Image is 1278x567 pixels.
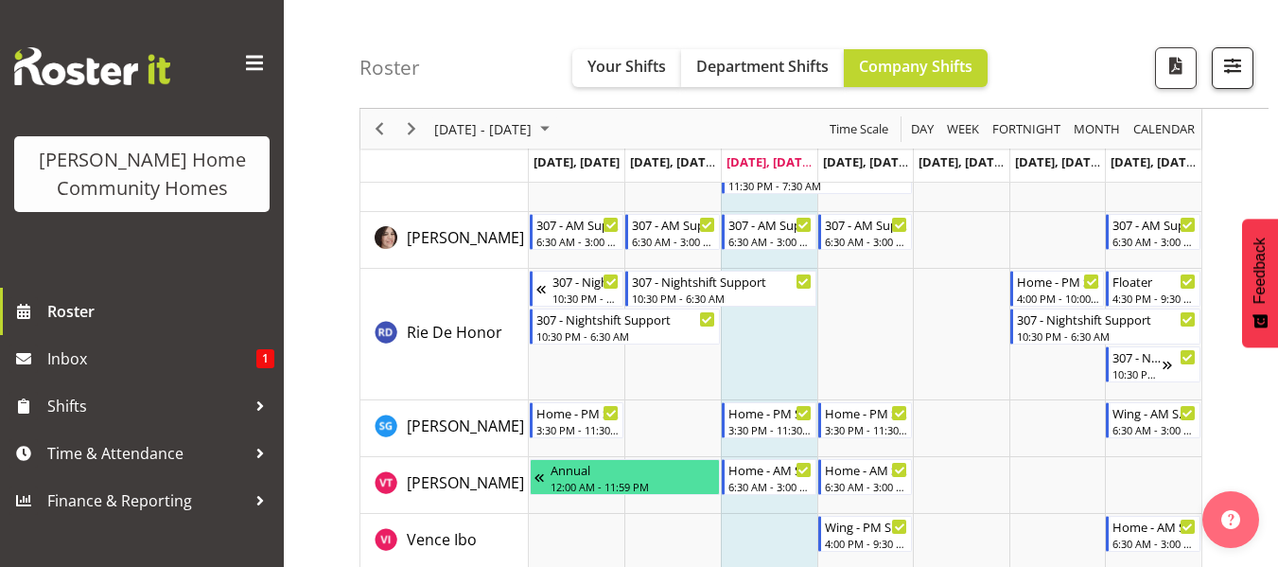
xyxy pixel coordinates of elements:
span: 1 [256,349,274,368]
div: Rachida Ryan"s event - 307 - AM Support Begin From Thursday, September 11, 2025 at 6:30:00 AM GMT... [818,214,913,250]
div: Rie De Honor"s event - 307 - Nightshift Support Begin From Saturday, September 13, 2025 at 10:30:... [1010,309,1200,345]
button: September 08 - 14, 2025 [431,117,558,141]
a: [PERSON_NAME] [407,471,524,494]
div: Home - PM Support 1 [728,403,812,422]
button: Timeline Week [944,117,983,141]
span: Company Shifts [859,56,972,77]
div: Wing - AM Support 1 [1112,403,1196,422]
div: 11:30 PM - 7:30 AM [728,178,907,193]
span: [DATE], [DATE] [1111,153,1197,170]
a: Rie De Honor [407,321,502,344]
div: 6:30 AM - 3:00 PM [536,234,620,249]
button: Department Shifts [681,49,844,87]
div: 307 - Nightshift Support [1017,310,1196,328]
div: Previous [363,109,395,149]
div: Rachida Ryan"s event - 307 - AM Support Begin From Sunday, September 14, 2025 at 6:30:00 AM GMT+1... [1106,214,1200,250]
span: Month [1072,117,1122,141]
div: [PERSON_NAME] Home Community Homes [33,146,251,203]
div: Vanessa Thornley"s event - Annual Begin From Monday, September 1, 2025 at 12:00:00 AM GMT+12:00 E... [530,459,720,495]
button: Download a PDF of the roster according to the set date range. [1155,47,1197,89]
div: 307 - AM Support [632,215,715,234]
td: Rie De Honor resource [360,269,529,400]
span: Shifts [47,392,246,420]
div: Annual [551,460,715,479]
div: 307 - AM Support [728,215,812,234]
span: Department Shifts [696,56,829,77]
div: Rie De Honor"s event - 307 - Nightshift Support Begin From Sunday, September 14, 2025 at 10:30:00... [1106,346,1200,382]
button: Feedback - Show survey [1242,219,1278,347]
span: Feedback [1252,238,1269,304]
td: Sourav Guleria resource [360,400,529,457]
button: Filter Shifts [1212,47,1253,89]
div: 3:30 PM - 11:30 PM [825,422,908,437]
span: Time & Attendance [47,439,246,468]
span: [DATE], [DATE] [919,153,1005,170]
div: 6:30 AM - 3:00 PM [728,479,812,494]
button: Fortnight [989,117,1064,141]
button: Previous [367,117,393,141]
div: Rie De Honor"s event - Home - PM Support 2 Begin From Saturday, September 13, 2025 at 4:00:00 PM ... [1010,271,1105,307]
div: 307 - Nightshift Support [552,272,620,291]
span: Week [945,117,981,141]
button: Next [399,117,425,141]
span: [PERSON_NAME] [407,227,524,248]
button: Month [1130,117,1199,141]
div: Rachida Ryan"s event - 307 - AM Support Begin From Tuesday, September 9, 2025 at 6:30:00 AM GMT+1... [625,214,720,250]
div: Vence Ibo"s event - Wing - PM Support 2 Begin From Thursday, September 11, 2025 at 4:00:00 PM GMT... [818,516,913,552]
span: [DATE] - [DATE] [432,117,534,141]
div: Home - AM Support 2 [1112,517,1196,536]
div: 307 - AM Support [825,215,908,234]
div: Rie De Honor"s event - Floater Begin From Sunday, September 14, 2025 at 4:30:00 PM GMT+12:00 Ends... [1106,271,1200,307]
div: 4:00 PM - 10:00 PM [1017,291,1100,306]
div: 6:30 AM - 3:00 PM [1112,422,1196,437]
div: 6:30 AM - 3:00 PM [1112,234,1196,249]
span: Vence Ibo [407,529,477,550]
div: 6:30 AM - 3:00 PM [1112,536,1196,551]
div: 10:30 PM - 6:30 AM [536,328,715,344]
div: Sourav Guleria"s event - Home - PM Support 1 Begin From Thursday, September 11, 2025 at 3:30:00 P... [818,402,913,438]
div: Sourav Guleria"s event - Home - PM Support 1 Begin From Monday, September 8, 2025 at 3:30:00 PM G... [530,402,624,438]
div: 10:30 PM - 6:30 AM [552,291,620,306]
div: Rie De Honor"s event - 307 - Nightshift Support Begin From Monday, September 8, 2025 at 10:30:00 ... [530,309,720,345]
div: Home - PM Support 1 [825,403,908,422]
button: Time Scale [827,117,892,141]
button: Your Shifts [572,49,681,87]
div: Vence Ibo"s event - Home - AM Support 2 Begin From Sunday, September 14, 2025 at 6:30:00 AM GMT+1... [1106,516,1200,552]
img: Rosterit website logo [14,47,170,85]
span: Rie De Honor [407,322,502,343]
div: 307 - Nightshift Support [1112,347,1163,366]
div: 10:30 PM - 6:30 AM [1112,366,1163,381]
div: 6:30 AM - 3:00 PM [825,479,908,494]
button: Timeline Month [1071,117,1124,141]
a: Vence Ibo [407,528,477,551]
div: Rie De Honor"s event - 307 - Nightshift Support Begin From Sunday, September 7, 2025 at 10:30:00 ... [530,271,624,307]
span: Time Scale [828,117,890,141]
div: Vanessa Thornley"s event - Home - AM Support 1 Begin From Wednesday, September 10, 2025 at 6:30:0... [722,459,816,495]
div: 307 - AM Support [1112,215,1196,234]
div: Floater [1112,272,1196,291]
div: Sourav Guleria"s event - Home - PM Support 1 Begin From Wednesday, September 10, 2025 at 3:30:00 ... [722,402,816,438]
div: Sourav Guleria"s event - Wing - AM Support 1 Begin From Sunday, September 14, 2025 at 6:30:00 AM ... [1106,402,1200,438]
div: Rachida Ryan"s event - 307 - AM Support Begin From Wednesday, September 10, 2025 at 6:30:00 AM GM... [722,214,816,250]
span: calendar [1131,117,1197,141]
td: Rachida Ryan resource [360,212,529,269]
span: Fortnight [990,117,1062,141]
div: Home - AM Support 1 [728,460,812,479]
div: Rachida Ryan"s event - 307 - AM Support Begin From Monday, September 8, 2025 at 6:30:00 AM GMT+12... [530,214,624,250]
span: Roster [47,297,274,326]
h4: Roster [359,57,420,79]
div: 6:30 AM - 3:00 PM [728,234,812,249]
div: Home - PM Support 2 [1017,272,1100,291]
span: [DATE], [DATE] [823,153,909,170]
span: [PERSON_NAME] [407,416,524,436]
div: Home - AM Support 1 [825,460,908,479]
span: Inbox [47,345,256,373]
div: 4:30 PM - 9:30 PM [1112,291,1196,306]
div: Home - PM Support 1 [536,403,620,422]
div: 6:30 AM - 3:00 PM [632,234,715,249]
span: [DATE], [DATE] [727,153,813,170]
span: [DATE], [DATE] [1015,153,1101,170]
a: [PERSON_NAME] [407,226,524,249]
div: 307 - AM Support [536,215,620,234]
div: Vanessa Thornley"s event - Home - AM Support 1 Begin From Thursday, September 11, 2025 at 6:30:00... [818,459,913,495]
